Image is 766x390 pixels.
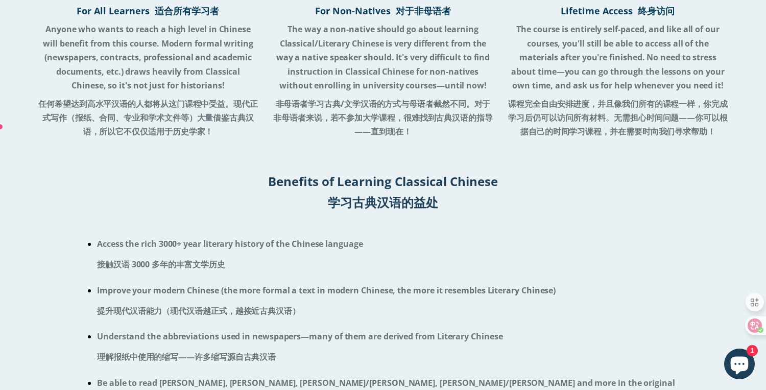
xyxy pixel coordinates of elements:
[155,5,219,17] font: 适合所有学习者
[97,331,502,362] span: Understand the abbreviations used in newspapers—many of them are derived from Literary Chinese
[97,305,300,316] font: 提升现代汉语能力（现代汉语越正式，越接近古典汉语）
[328,194,438,211] font: 学习古典汉语的益处
[273,98,493,137] font: 非母语者学习古典/文学汉语的方式与母语者截然不同。对于非母语者来说，若不参加大学课程，很难找到古典汉语的指导——直到现在！
[396,5,451,17] font: 对于非母语者
[273,24,493,137] strong: The way a non-native should go about learning Classical/Literary Chinese is very different from t...
[38,24,258,137] span: Anyone who wants to reach a high level in Chinese will benefit from this course. Modern formal wr...
[97,238,363,270] span: Access the rich 3000+ year literary history of the Chinese language
[508,24,728,137] strong: The course is entirely self-paced, and like all of our courses, you'll still be able to access al...
[508,98,728,137] font: 课程完全自由安排进度，并且像我们所有的课程一样，你完成学习后仍可以访问所有材料。无需担心时间问题——你可以根据自己的时间学习课程，并在需要时向我们寻求帮助！
[273,5,493,17] h4: For Non-Natives
[38,98,258,137] font: 任何希望达到高水平汉语的人都将从这门课程中受益。现代正式写作（报纸、合同、专业和学术文件等）大量借鉴古典汉语，所以它不仅仅适用于历史学家！
[97,351,276,362] font: 理解报纸中使用的缩写——许多缩写源自古典汉语
[721,349,758,382] inbox-online-store-chat: Shopify online store chat
[97,259,225,270] font: 接触汉语 3000 多年的丰富文学历史
[38,5,258,17] h4: For All Learners
[508,5,728,17] h4: Lifetime Access
[638,5,675,17] font: 终身访问
[97,285,556,316] span: Improve your modern Chinese (the more formal a text in modern Chinese, the more it resembles Lite...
